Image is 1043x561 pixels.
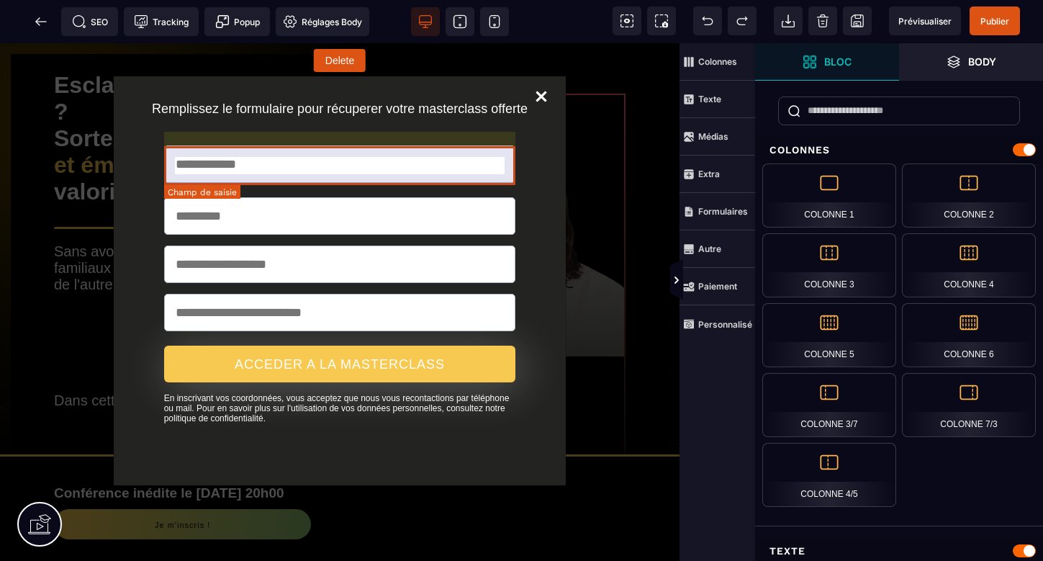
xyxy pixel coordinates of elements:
[902,303,1036,367] div: Colonne 6
[889,6,961,35] span: Aperçu
[968,56,996,67] strong: Body
[762,373,896,437] div: Colonne 3/7
[698,131,728,142] strong: Médias
[902,163,1036,228] div: Colonne 2
[679,81,755,118] span: Texte
[134,14,189,29] span: Tracking
[283,14,362,29] span: Réglages Body
[698,169,720,179] strong: Extra
[762,443,896,507] div: Colonne 4/5
[902,373,1036,437] div: Colonne 7/3
[679,43,755,81] span: Colonnes
[164,346,516,380] text: En inscrivant vos coordonnées, vous acceptez que nous vous recontactions par téléphone ou mail. P...
[808,6,837,35] span: Nettoyage
[698,56,737,67] strong: Colonnes
[898,16,952,27] span: Prévisualiser
[899,43,1043,81] span: Ouvrir les calques
[446,7,474,36] span: Voir tablette
[411,7,440,36] span: Voir bureau
[679,193,755,230] span: Formulaires
[679,156,755,193] span: Extra
[980,16,1009,27] span: Publier
[27,7,55,36] span: Retour
[61,7,118,36] span: Métadata SEO
[843,6,872,35] span: Enregistrer
[523,39,560,76] a: Close
[728,6,757,35] span: Rétablir
[698,94,721,104] strong: Texte
[204,7,270,36] span: Créer une alerte modale
[215,14,260,29] span: Popup
[128,55,552,77] text: Remplissez le formulaire pour récuperer votre masterclass offerte
[679,230,755,268] span: Autre
[902,233,1036,297] div: Colonne 4
[124,7,199,36] span: Code de suivi
[698,281,737,292] strong: Paiement
[755,137,1043,163] div: Colonnes
[824,56,852,67] strong: Bloc
[970,6,1020,35] span: Enregistrer le contenu
[755,43,899,81] span: Ouvrir les blocs
[774,6,803,35] span: Importer
[679,305,755,343] span: Personnalisé
[762,303,896,367] div: Colonne 5
[755,259,769,302] span: Afficher les vues
[679,268,755,305] span: Paiement
[164,302,516,339] button: ACCEDER A LA MASTERCLASS
[679,118,755,156] span: Médias
[613,6,641,35] span: Voir les composants
[480,7,509,36] span: Voir mobile
[698,243,721,254] strong: Autre
[693,6,722,35] span: Défaire
[698,206,748,217] strong: Formulaires
[762,163,896,228] div: Colonne 1
[762,233,896,297] div: Colonne 3
[698,319,752,330] strong: Personnalisé
[72,14,108,29] span: SEO
[276,7,369,36] span: Favicon
[647,6,676,35] span: Capture d'écran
